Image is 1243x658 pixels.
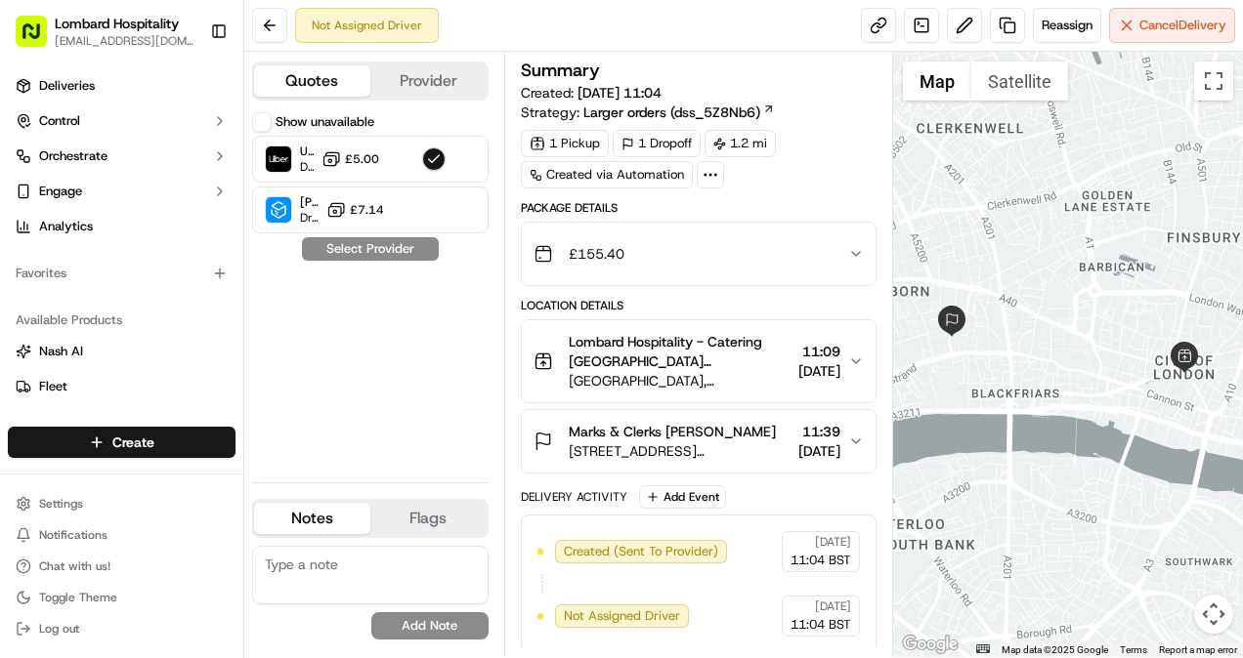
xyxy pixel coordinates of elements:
[39,183,82,200] span: Engage
[39,558,110,574] span: Chat with us!
[112,432,154,452] span: Create
[8,521,236,549] button: Notifications
[1042,17,1093,34] span: Reassign
[39,527,107,543] span: Notifications
[39,378,67,395] span: Fleet
[39,590,117,605] span: Toggle Theme
[583,103,775,122] a: Larger orders (dss_5Z8Nb6)
[303,249,356,272] button: See all
[266,146,291,172] img: Uber UK
[39,496,83,512] span: Settings
[1033,8,1101,43] button: Reassign
[8,615,236,642] button: Log out
[1002,644,1108,655] span: Map data ©2025 Google
[326,200,384,220] button: £7.14
[8,584,236,611] button: Toggle Theme
[522,410,877,473] button: Marks & Clerks [PERSON_NAME][STREET_ADDRESS][PERSON_NAME]11:39[DATE]
[266,197,291,223] img: Stuart (UK)
[157,428,321,463] a: 💻API Documentation
[8,8,202,55] button: Lombard Hospitality[EMAIL_ADDRESS][DOMAIN_NAME]
[332,191,356,215] button: Start new chat
[8,336,236,367] button: Nash AI
[8,305,236,336] div: Available Products
[903,62,971,101] button: Show street map
[20,336,51,367] img: Yasiru Doluwegedara
[51,125,352,145] input: Got a question? Start typing here...
[8,490,236,517] button: Settings
[162,302,169,317] span: •
[578,84,662,102] span: [DATE] 11:04
[798,342,840,361] span: 11:09
[1120,644,1147,655] a: Terms (opens in new tab)
[254,65,370,97] button: Quotes
[300,159,314,175] span: Dropoff ETA 22 minutes
[8,553,236,580] button: Chat with us!
[350,202,384,218] span: £7.14
[138,482,236,498] a: Powered byPylon
[898,632,963,657] a: Open this area in Google Maps (opens a new window)
[521,161,693,188] a: Created via Automation
[1109,8,1235,43] button: CancelDelivery
[39,621,79,637] span: Log out
[8,70,236,102] a: Deliveries
[705,130,776,157] div: 1.2 mi
[39,147,107,165] span: Orchestrate
[564,607,680,625] span: Not Assigned Driver
[613,130,701,157] div: 1 Dropoff
[971,62,1068,101] button: Show satellite imagery
[55,14,179,33] button: Lombard Hospitality
[55,33,194,49] button: [EMAIL_ADDRESS][DOMAIN_NAME]
[39,435,150,455] span: Knowledge Base
[521,200,878,216] div: Package Details
[976,644,990,653] button: Keyboard shortcuts
[20,437,35,453] div: 📗
[20,77,356,108] p: Welcome 👋
[569,244,624,264] span: £155.40
[88,185,321,205] div: Start new chat
[569,371,792,391] span: [GEOGRAPHIC_DATA], [STREET_ADDRESS]
[194,483,236,498] span: Pylon
[815,598,851,614] span: [DATE]
[1194,62,1233,101] button: Toggle fullscreen view
[300,194,319,210] span: [PERSON_NAME] ([GEOGRAPHIC_DATA])
[8,211,236,242] a: Analytics
[276,113,374,131] label: Show unavailable
[254,503,370,534] button: Notes
[522,223,877,285] button: £155.40
[173,354,213,370] span: [DATE]
[16,378,228,395] a: Fleet
[16,343,228,360] a: Nash AI
[8,258,236,289] div: Favorites
[521,62,600,79] h3: Summary
[300,144,314,159] span: Uber [GEOGRAPHIC_DATA]
[1139,17,1226,34] span: Cancel Delivery
[521,130,609,157] div: 1 Pickup
[791,616,851,634] span: 11:04 BST
[798,422,840,441] span: 11:39
[345,151,379,167] span: £5.00
[173,302,213,317] span: [DATE]
[791,552,851,569] span: 11:04 BST
[12,428,157,463] a: 📗Knowledge Base
[88,205,269,221] div: We're available if you need us!
[41,185,76,221] img: 8571987876998_91fb9ceb93ad5c398215_72.jpg
[20,283,51,314] img: Yasiru Doluwegedara
[20,185,55,221] img: 1736555255976-a54dd68f-1ca7-489b-9aae-adbdc363a1c4
[39,343,83,360] span: Nash AI
[39,77,95,95] span: Deliveries
[61,302,158,317] span: [PERSON_NAME]
[165,437,181,453] div: 💻
[815,534,851,550] span: [DATE]
[521,298,878,313] div: Location Details
[569,332,792,371] span: Lombard Hospitality - Catering [GEOGRAPHIC_DATA] Doluwegedara
[798,441,840,461] span: [DATE]
[564,543,718,560] span: Created (Sent To Provider)
[300,210,319,226] span: Dropoff ETA -
[185,435,314,455] span: API Documentation
[162,354,169,370] span: •
[522,320,877,402] button: Lombard Hospitality - Catering [GEOGRAPHIC_DATA] Doluwegedara[GEOGRAPHIC_DATA], [STREET_ADDRESS]1...
[39,218,93,235] span: Analytics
